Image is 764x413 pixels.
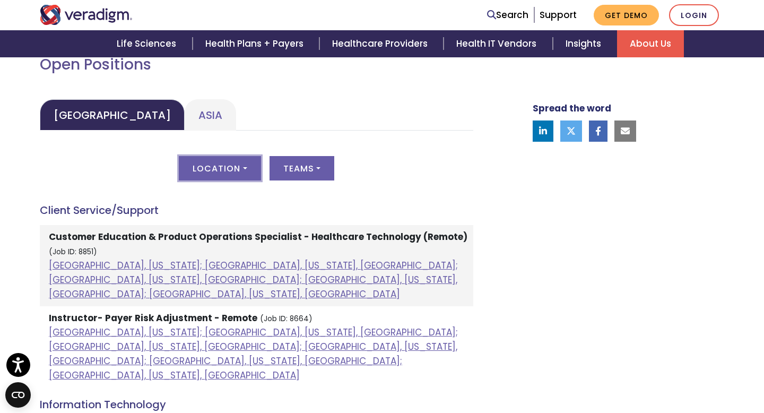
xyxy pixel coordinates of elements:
a: [GEOGRAPHIC_DATA] [40,99,185,131]
strong: Instructor- Payer Risk Adjustment - Remote [49,312,257,324]
a: Life Sciences [104,30,192,57]
strong: Customer Education & Product Operations Specialist - Healthcare Technology (Remote) [49,230,467,243]
a: Support [540,8,577,21]
img: Veradigm logo [40,5,133,25]
h4: Client Service/Support [40,204,473,217]
button: Teams [270,156,334,180]
a: [GEOGRAPHIC_DATA], [US_STATE]; [GEOGRAPHIC_DATA], [US_STATE], [GEOGRAPHIC_DATA]; [GEOGRAPHIC_DATA... [49,259,458,300]
button: Open CMP widget [5,382,31,408]
small: (Job ID: 8664) [260,314,312,324]
a: Asia [185,99,236,131]
a: Search [487,8,528,22]
button: Location [179,156,261,180]
a: Health IT Vendors [444,30,552,57]
a: Health Plans + Payers [193,30,319,57]
h2: Open Positions [40,56,473,74]
a: [GEOGRAPHIC_DATA], [US_STATE]; [GEOGRAPHIC_DATA], [US_STATE], [GEOGRAPHIC_DATA]; [GEOGRAPHIC_DATA... [49,326,458,382]
a: Healthcare Providers [319,30,444,57]
small: (Job ID: 8851) [49,247,97,257]
a: Login [669,4,719,26]
a: Get Demo [594,5,659,25]
a: About Us [617,30,684,57]
a: Insights [553,30,617,57]
h4: Information Technology [40,398,473,411]
strong: Spread the word [533,102,611,115]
